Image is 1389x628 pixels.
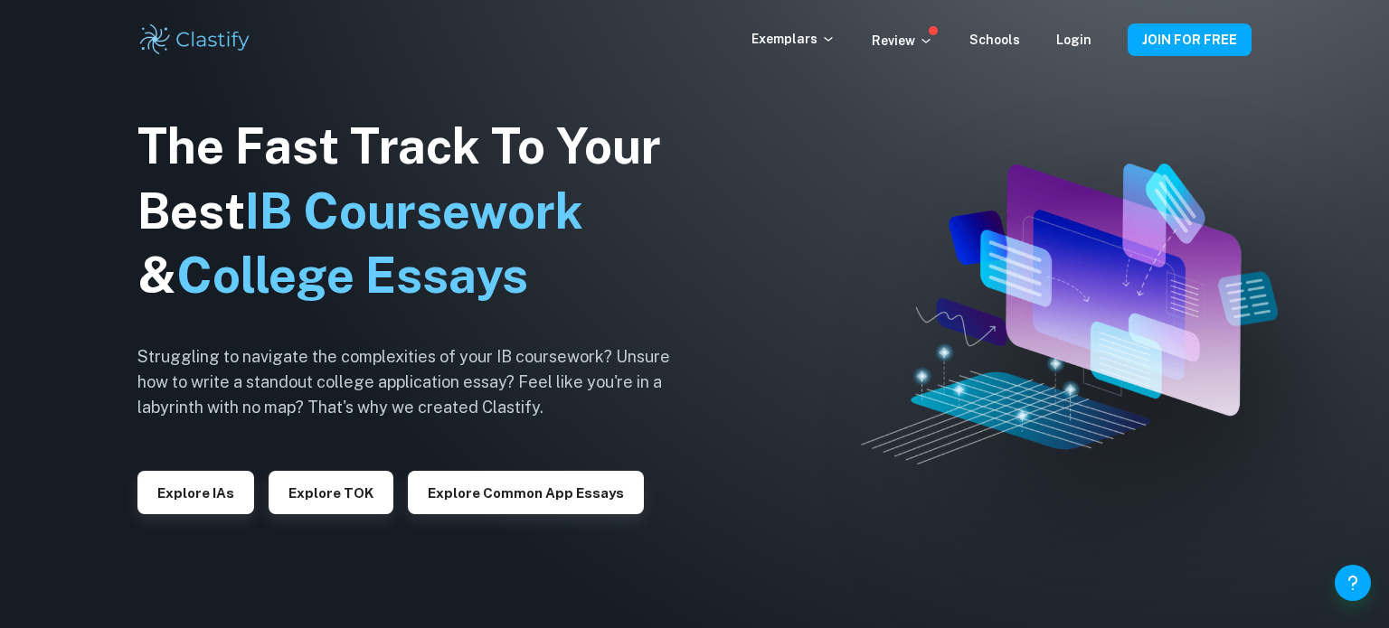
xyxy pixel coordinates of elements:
a: Schools [969,33,1020,47]
span: College Essays [176,247,528,304]
button: Explore TOK [269,471,393,514]
button: Explore Common App essays [408,471,644,514]
h6: Struggling to navigate the complexities of your IB coursework? Unsure how to write a standout col... [137,344,698,420]
a: Explore TOK [269,483,393,501]
h1: The Fast Track To Your Best & [137,114,698,309]
img: Clastify logo [137,22,252,58]
p: Review [872,31,933,51]
button: Help and Feedback [1335,565,1371,601]
button: Explore IAs [137,471,254,514]
p: Exemplars [751,29,836,49]
img: Clastify hero [861,164,1278,465]
span: IB Coursework [245,183,583,239]
a: Explore IAs [137,483,254,501]
button: JOIN FOR FREE [1128,23,1252,56]
a: Login [1056,33,1091,47]
a: Explore Common App essays [408,483,644,501]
